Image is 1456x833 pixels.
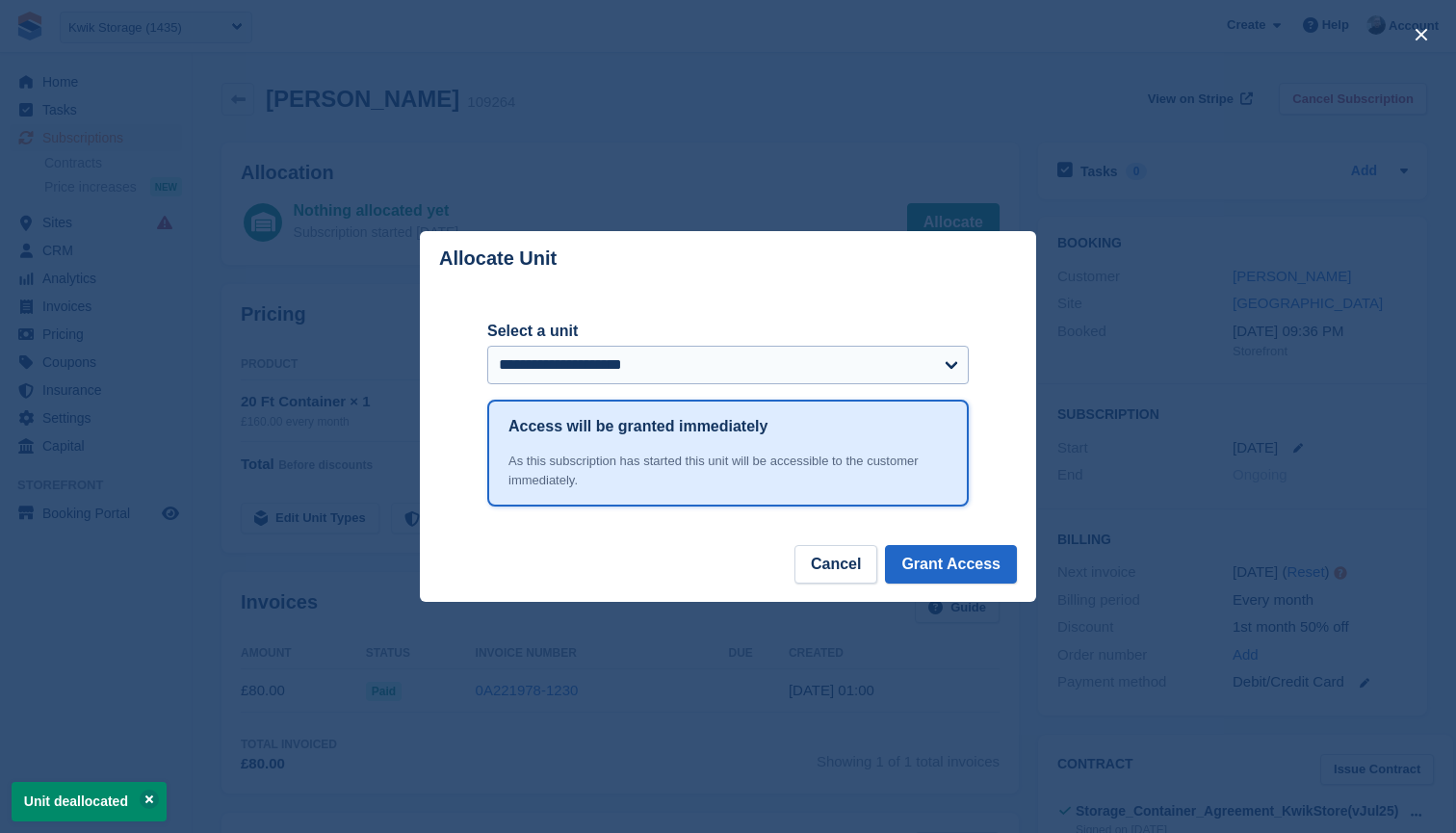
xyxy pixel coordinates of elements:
[12,782,167,821] p: Unit deallocated
[439,247,557,270] p: Allocate Unit
[508,452,948,489] div: As this subscription has started this unit will be accessible to the customer immediately.
[885,545,1017,584] button: Grant Access
[794,545,877,584] button: Cancel
[508,415,767,438] h1: Access will be granted immediately
[487,320,969,343] label: Select a unit
[1406,19,1437,50] button: close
